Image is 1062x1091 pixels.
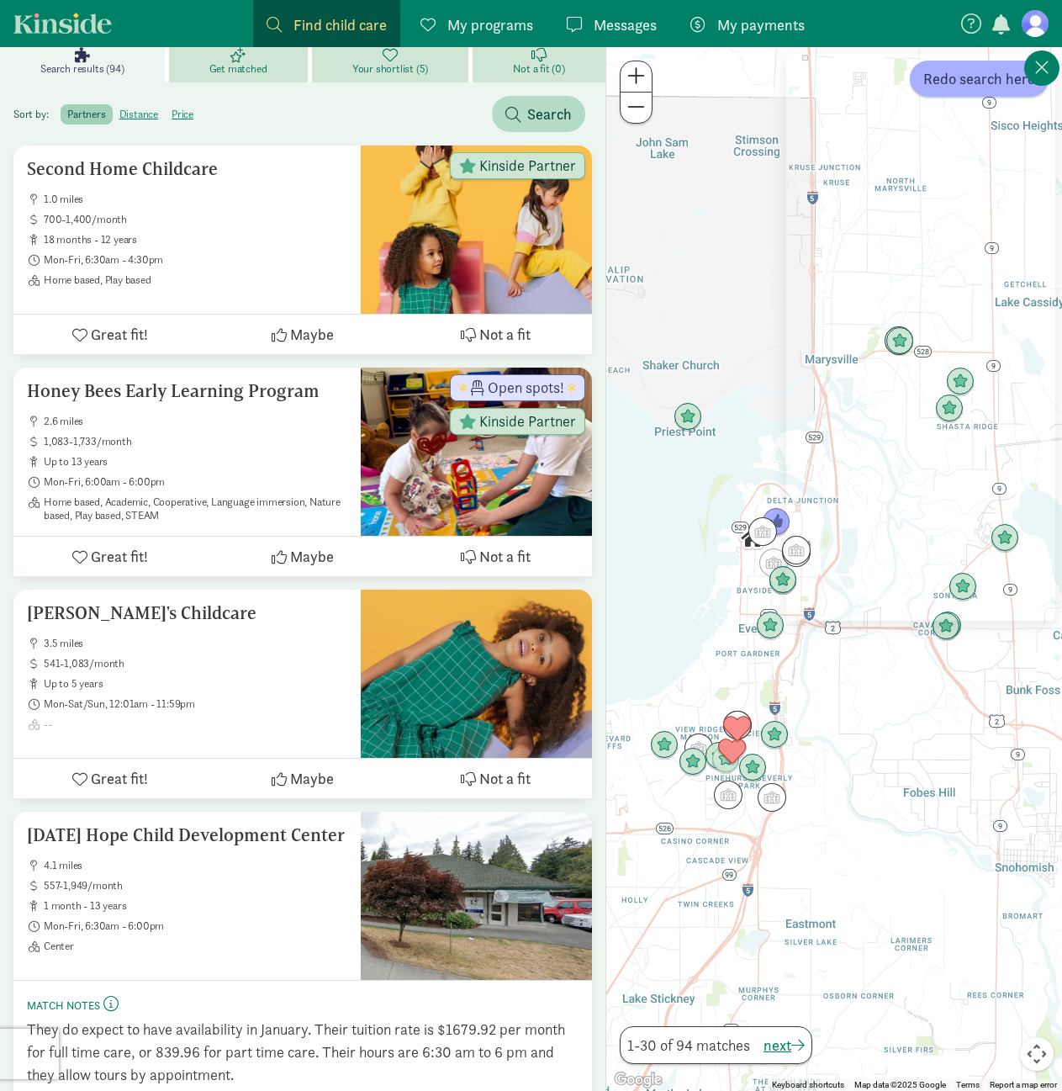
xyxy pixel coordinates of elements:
[165,104,200,124] label: price
[956,1080,980,1089] a: Terms (opens in new tab)
[447,13,533,36] span: My programs
[723,715,752,744] div: Click to see details
[479,545,531,568] span: Not a fit
[206,537,399,576] button: Maybe
[399,759,592,798] button: Not a fit
[13,537,206,576] button: Great fit!
[760,721,789,749] div: Click to see details
[758,783,786,812] div: Click to see details
[44,677,347,691] span: up to 5 years
[27,825,347,845] h5: [DATE] Hope Child Development Center
[610,1069,666,1091] img: Google
[714,781,742,809] div: Click to see details
[479,414,576,429] span: Kinside Partner
[717,13,805,36] span: My payments
[44,697,347,711] span: Mon-Sat/Sun, 12:01am - 11:59pm
[679,748,707,776] div: Click to see details
[44,859,347,872] span: 4.1 miles
[748,517,777,546] div: Click to see details
[769,566,797,595] div: Click to see details
[473,40,605,82] a: Not a fit (0)
[13,759,206,798] button: Great fit!
[479,323,531,346] span: Not a fit
[786,54,1055,627] div: Chat Widget
[44,253,347,267] span: Mon-Fri, 6:30am - 4:30pm
[293,13,387,36] span: Find child care
[718,738,747,766] div: Click to see details
[169,40,312,82] a: Get matched
[738,754,767,782] div: Click to see details
[772,1079,844,1091] button: Keyboard shortcuts
[1020,1037,1054,1071] button: Map camera controls
[684,734,713,762] div: Click to see details
[44,273,347,287] span: Home based, Play based
[13,315,206,354] button: Great fit!
[61,104,112,124] label: partners
[44,455,347,469] span: up to 13 years
[650,731,679,760] div: Click to see details
[932,612,960,641] div: Click to see details
[513,62,564,76] span: Not a fit (0)
[44,899,347,913] span: 1 month - 13 years
[44,919,347,933] span: Mon-Fri, 6:30am - 6:00pm
[711,745,740,774] div: Click to see details
[786,54,1055,621] iframe: Chat Widget
[44,940,347,953] span: Center
[762,508,790,537] div: Click to see details
[399,315,592,354] button: Not a fit
[594,13,657,36] span: Messages
[27,1018,579,1086] div: They do expect to have availability in January. Their tuition rate is $1679.92 per month for full...
[44,879,347,892] span: 557-1,949/month
[290,545,334,568] span: Maybe
[44,495,347,522] span: Home based, Academic, Cooperative, Language immersion, Nature based, Play based, STEAM
[27,159,347,179] h5: Second Home Childcare
[627,1034,750,1057] span: 1-30 of 94 matches
[290,767,334,790] span: Maybe
[113,104,165,124] label: distance
[763,1034,805,1057] button: next
[488,380,564,395] span: Open spots!
[854,1080,946,1089] span: Map data ©2025 Google
[674,403,702,432] div: Click to see details
[44,637,347,650] span: 3.5 miles
[44,233,347,246] span: 18 months - 12 years
[723,711,752,739] div: Click to see details
[399,537,592,576] button: Not a fit
[44,193,347,206] span: 1.0 miles
[44,435,347,448] span: 1,083-1,733/month
[44,415,347,428] span: 2.6 miles
[782,536,811,564] div: Click to see details
[44,213,347,226] span: 700-1,400/month
[312,40,473,82] a: Your shortlist (5)
[27,603,347,623] h5: [PERSON_NAME]'s Childcare
[527,103,572,125] span: Search
[990,1080,1057,1089] a: Report a map error
[91,323,148,346] span: Great fit!
[492,96,585,132] button: Search
[756,612,785,640] div: Click to see details
[479,767,531,790] span: Not a fit
[206,759,399,798] button: Maybe
[27,998,100,1013] small: Match Notes
[759,548,788,577] div: Click to see details
[705,742,733,771] div: Click to see details
[13,13,112,34] a: Kinside
[44,657,347,670] span: 541-1,083/month
[91,545,148,568] span: Great fit!
[13,107,58,121] span: Sort by:
[352,62,428,76] span: Your shortlist (5)
[44,475,347,489] span: Mon-Fri, 6:00am - 6:00pm
[27,381,347,401] h5: Honey Bees Early Learning Program
[91,767,148,790] span: Great fit!
[209,62,267,76] span: Get matched
[290,323,334,346] span: Maybe
[610,1069,666,1091] a: Open this area in Google Maps (opens a new window)
[738,524,767,553] div: Click to see details
[479,158,576,173] span: Kinside Partner
[206,315,399,354] button: Maybe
